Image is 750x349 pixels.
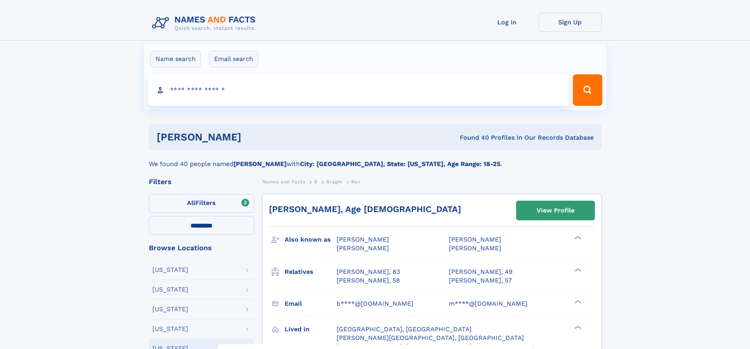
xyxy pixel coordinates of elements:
[149,244,254,251] div: Browse Locations
[285,233,337,246] h3: Also known as
[300,160,500,168] b: City: [GEOGRAPHIC_DATA], State: [US_STATE], Age Range: 18-25
[285,265,337,279] h3: Relatives
[517,201,594,220] a: View Profile
[149,178,254,185] div: Filters
[150,51,201,67] label: Name search
[537,201,574,220] div: View Profile
[209,51,258,67] label: Email search
[157,132,351,142] h1: [PERSON_NAME]
[269,204,461,214] a: [PERSON_NAME], Age [DEMOGRAPHIC_DATA]
[187,199,195,207] span: All
[337,334,524,342] span: [PERSON_NAME][GEOGRAPHIC_DATA], [GEOGRAPHIC_DATA]
[233,160,287,168] b: [PERSON_NAME]
[326,177,342,187] a: Bragin
[152,267,188,273] div: [US_STATE]
[337,236,389,243] span: [PERSON_NAME]
[285,323,337,336] h3: Lived in
[572,299,582,304] div: ❯
[149,13,262,34] img: Logo Names and Facts
[326,179,342,185] span: Bragin
[314,177,318,187] a: B
[262,177,306,187] a: Names and Facts
[337,244,389,252] span: [PERSON_NAME]
[148,74,570,106] input: search input
[572,325,582,330] div: ❯
[337,276,400,285] a: [PERSON_NAME], 58
[573,74,602,106] button: Search Button
[285,297,337,310] h3: Email
[152,306,188,312] div: [US_STATE]
[152,326,188,332] div: [US_STATE]
[572,267,582,272] div: ❯
[149,150,602,169] div: We found 40 people named with .
[149,194,254,213] label: Filters
[314,179,318,185] span: B
[337,268,400,276] a: [PERSON_NAME], 83
[351,179,361,185] span: Ben
[476,13,539,32] a: Log In
[449,236,501,243] span: [PERSON_NAME]
[449,276,512,285] a: [PERSON_NAME], 57
[572,235,582,240] div: ❯
[152,286,188,293] div: [US_STATE]
[337,325,472,333] span: [GEOGRAPHIC_DATA], [GEOGRAPHIC_DATA]
[449,244,501,252] span: [PERSON_NAME]
[350,133,594,142] div: Found 40 Profiles In Our Records Database
[449,268,513,276] a: [PERSON_NAME], 49
[539,13,602,32] a: Sign Up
